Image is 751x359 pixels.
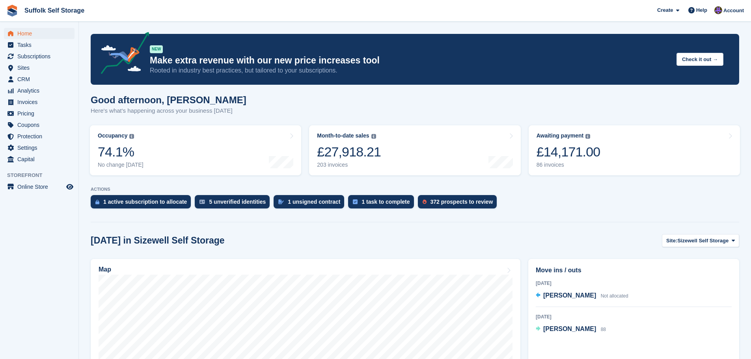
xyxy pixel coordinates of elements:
a: 372 prospects to review [418,195,501,212]
p: Here's what's happening across your business [DATE] [91,106,246,115]
img: stora-icon-8386f47178a22dfd0bd8f6a31ec36ba5ce8667c1dd55bd0f319d3a0aa187defe.svg [6,5,18,17]
p: Make extra revenue with our new price increases tool [150,55,670,66]
div: 1 unsigned contract [288,199,340,205]
a: menu [4,131,75,142]
a: menu [4,108,75,119]
p: ACTIONS [91,187,739,192]
span: Sites [17,62,65,73]
a: Awaiting payment £14,171.00 86 invoices [529,125,740,175]
div: [DATE] [536,280,732,287]
a: menu [4,28,75,39]
div: No change [DATE] [98,162,143,168]
span: [PERSON_NAME] [543,326,596,332]
a: 1 unsigned contract [274,195,348,212]
img: icon-info-grey-7440780725fd019a000dd9b08b2336e03edf1995a4989e88bcd33f0948082b44.svg [585,134,590,139]
img: contract_signature_icon-13c848040528278c33f63329250d36e43548de30e8caae1d1a13099fd9432cc5.svg [278,199,284,204]
a: [PERSON_NAME] Not allocated [536,291,628,301]
div: 86 invoices [537,162,600,168]
a: [PERSON_NAME] 88 [536,324,606,335]
a: menu [4,62,75,73]
img: price-adjustments-announcement-icon-8257ccfd72463d97f412b2fc003d46551f7dbcb40ab6d574587a9cd5c0d94... [94,32,149,77]
a: 5 unverified identities [195,195,274,212]
div: NEW [150,45,163,53]
a: Preview store [65,182,75,192]
h2: Move ins / outs [536,266,732,275]
img: prospect-51fa495bee0391a8d652442698ab0144808aea92771e9ea1ae160a38d050c398.svg [423,199,427,204]
img: Emma [714,6,722,14]
p: Rooted in industry best practices, but tailored to your subscriptions. [150,66,670,75]
a: Suffolk Self Storage [21,4,88,17]
span: Coupons [17,119,65,130]
div: Occupancy [98,132,127,139]
a: menu [4,97,75,108]
span: Create [657,6,673,14]
span: Help [696,6,707,14]
span: Storefront [7,171,78,179]
a: 1 active subscription to allocate [91,195,195,212]
span: Home [17,28,65,39]
a: menu [4,74,75,85]
a: menu [4,154,75,165]
span: CRM [17,74,65,85]
button: Check it out → [676,53,723,66]
a: menu [4,142,75,153]
h2: [DATE] in Sizewell Self Storage [91,235,225,246]
a: menu [4,119,75,130]
div: 74.1% [98,144,143,160]
a: menu [4,181,75,192]
span: Online Store [17,181,65,192]
span: Settings [17,142,65,153]
span: [PERSON_NAME] [543,292,596,299]
span: Not allocated [601,293,628,299]
div: 203 invoices [317,162,381,168]
img: task-75834270c22a3079a89374b754ae025e5fb1db73e45f91037f5363f120a921f8.svg [353,199,358,204]
img: icon-info-grey-7440780725fd019a000dd9b08b2336e03edf1995a4989e88bcd33f0948082b44.svg [129,134,134,139]
a: Month-to-date sales £27,918.21 203 invoices [309,125,520,175]
span: 88 [601,327,606,332]
span: Tasks [17,39,65,50]
div: £27,918.21 [317,144,381,160]
img: icon-info-grey-7440780725fd019a000dd9b08b2336e03edf1995a4989e88bcd33f0948082b44.svg [371,134,376,139]
span: Subscriptions [17,51,65,62]
button: Site: Sizewell Self Storage [662,234,739,247]
span: Pricing [17,108,65,119]
img: verify_identity-adf6edd0f0f0b5bbfe63781bf79b02c33cf7c696d77639b501bdc392416b5a36.svg [199,199,205,204]
div: Month-to-date sales [317,132,369,139]
span: Site: [666,237,677,245]
span: Analytics [17,85,65,96]
a: menu [4,51,75,62]
a: menu [4,85,75,96]
div: 5 unverified identities [209,199,266,205]
span: Protection [17,131,65,142]
div: Awaiting payment [537,132,584,139]
div: [DATE] [536,313,732,320]
div: 1 active subscription to allocate [103,199,187,205]
span: Account [723,7,744,15]
div: 1 task to complete [362,199,410,205]
span: Capital [17,154,65,165]
a: 1 task to complete [348,195,417,212]
a: menu [4,39,75,50]
img: active_subscription_to_allocate_icon-d502201f5373d7db506a760aba3b589e785aa758c864c3986d89f69b8ff3... [95,199,99,205]
a: Occupancy 74.1% No change [DATE] [90,125,301,175]
span: Sizewell Self Storage [677,237,729,245]
div: £14,171.00 [537,144,600,160]
h2: Map [99,266,111,273]
div: 372 prospects to review [430,199,493,205]
span: Invoices [17,97,65,108]
h1: Good afternoon, [PERSON_NAME] [91,95,246,105]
